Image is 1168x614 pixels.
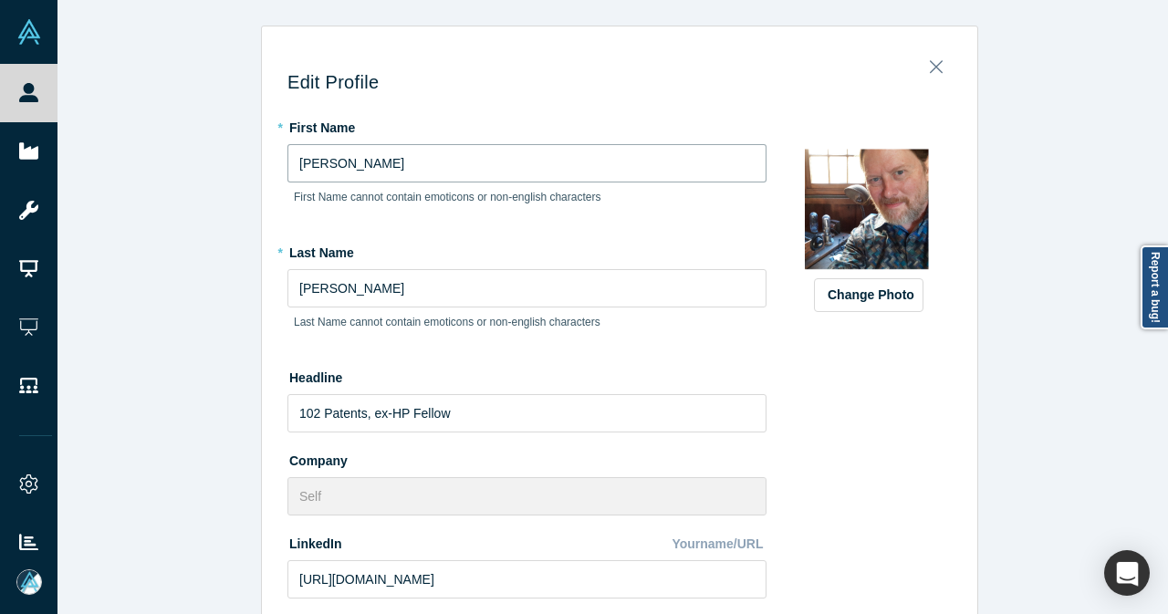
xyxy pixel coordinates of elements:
[16,19,42,45] img: Alchemist Vault Logo
[814,278,923,312] button: Change Photo
[805,144,933,272] img: Profile user default
[287,445,766,471] label: Company
[287,528,342,554] label: LinkedIn
[287,362,766,388] label: Headline
[917,49,955,75] button: Close
[287,71,952,93] h3: Edit Profile
[16,569,42,595] img: Mia Scott's Account
[294,314,760,330] p: Last Name cannot contain emoticons or non-english characters
[287,237,766,263] label: Last Name
[294,189,760,205] p: First Name cannot contain emoticons or non-english characters
[287,394,766,432] input: Partner, CEO
[1141,245,1168,329] a: Report a bug!
[287,112,766,138] label: First Name
[672,528,766,560] div: Yourname/URL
